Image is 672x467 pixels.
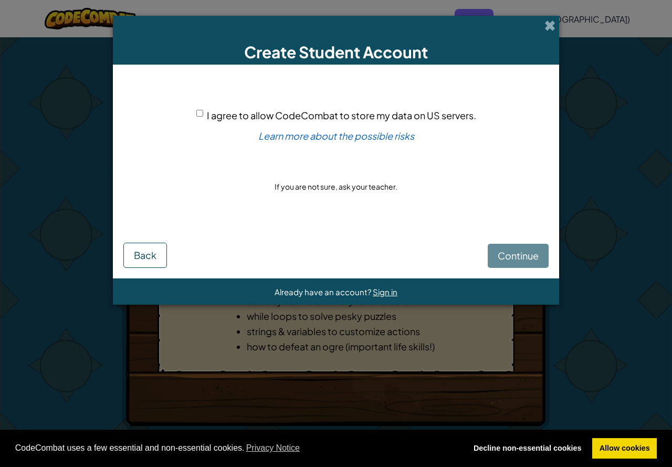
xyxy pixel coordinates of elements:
[196,110,203,117] input: I agree to allow CodeCombat to store my data on US servers.
[245,440,302,456] a: learn more about cookies
[275,287,373,297] span: Already have an account?
[258,130,414,142] a: Learn more about the possible risks
[466,438,589,459] a: deny cookies
[373,287,397,297] a: Sign in
[592,438,657,459] a: allow cookies
[123,243,167,268] button: Back
[244,42,428,62] span: Create Student Account
[15,440,458,456] span: CodeCombat uses a few essential and non-essential cookies.
[275,181,397,192] p: If you are not sure, ask your teacher.
[207,109,476,121] span: I agree to allow CodeCombat to store my data on US servers.
[134,249,156,261] span: Back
